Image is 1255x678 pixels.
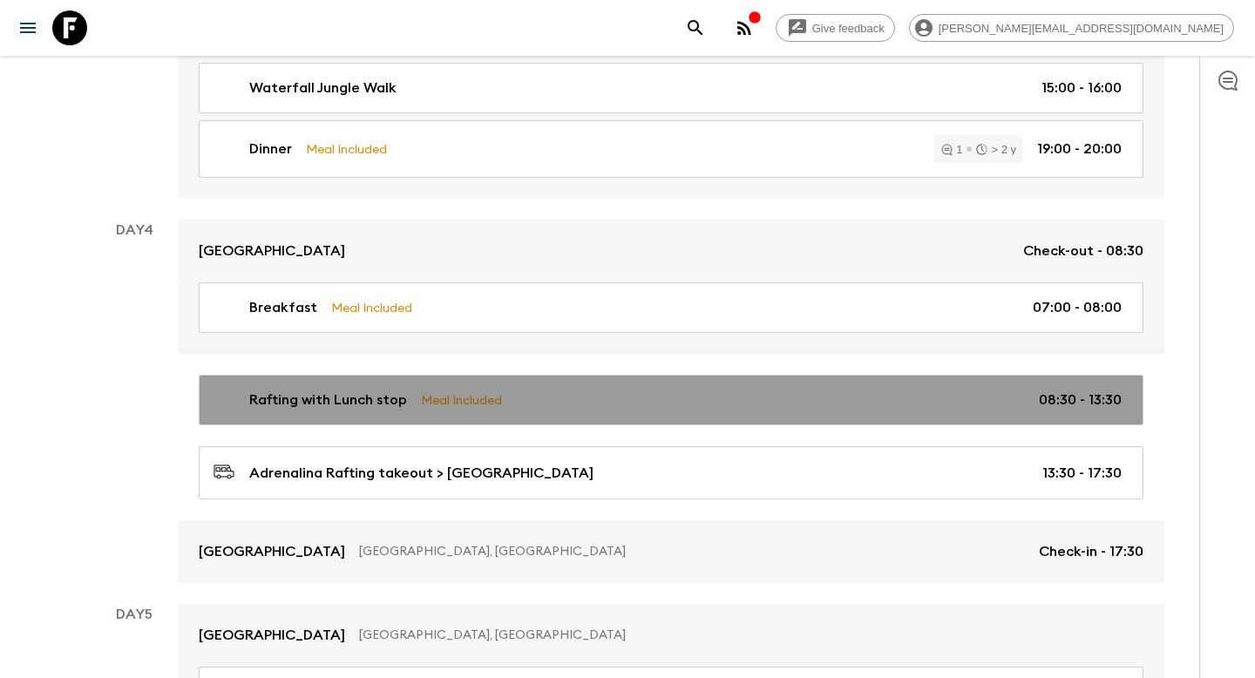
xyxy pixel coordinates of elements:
[249,78,397,98] p: Waterfall Jungle Walk
[929,22,1233,35] span: [PERSON_NAME][EMAIL_ADDRESS][DOMAIN_NAME]
[10,10,45,45] button: menu
[199,241,345,261] p: [GEOGRAPHIC_DATA]
[199,282,1143,333] a: BreakfastMeal Included07:00 - 08:00
[421,390,502,410] p: Meal Included
[1023,241,1143,261] p: Check-out - 08:30
[199,446,1143,499] a: Adrenalina Rafting takeout > [GEOGRAPHIC_DATA]13:30 - 17:30
[199,120,1143,178] a: DinnerMeal Included1> 2 y19:00 - 20:00
[1041,78,1122,98] p: 15:00 - 16:00
[306,139,387,159] p: Meal Included
[199,625,345,646] p: [GEOGRAPHIC_DATA]
[678,10,713,45] button: search adventures
[249,139,292,159] p: Dinner
[91,604,178,625] p: Day 5
[1037,139,1122,159] p: 19:00 - 20:00
[1039,390,1122,410] p: 08:30 - 13:30
[199,375,1143,425] a: Rafting with Lunch stopMeal Included08:30 - 13:30
[249,390,407,410] p: Rafting with Lunch stop
[178,220,1164,282] a: [GEOGRAPHIC_DATA]Check-out - 08:30
[331,298,412,317] p: Meal Included
[199,63,1143,113] a: Waterfall Jungle Walk15:00 - 16:00
[776,14,895,42] a: Give feedback
[941,144,962,155] div: 1
[249,463,594,484] p: Adrenalina Rafting takeout > [GEOGRAPHIC_DATA]
[909,14,1234,42] div: [PERSON_NAME][EMAIL_ADDRESS][DOMAIN_NAME]
[1033,297,1122,318] p: 07:00 - 08:00
[359,543,1025,560] p: [GEOGRAPHIC_DATA], [GEOGRAPHIC_DATA]
[1042,463,1122,484] p: 13:30 - 17:30
[178,604,1164,667] a: [GEOGRAPHIC_DATA][GEOGRAPHIC_DATA], [GEOGRAPHIC_DATA]
[1039,541,1143,562] p: Check-in - 17:30
[178,520,1164,583] a: [GEOGRAPHIC_DATA][GEOGRAPHIC_DATA], [GEOGRAPHIC_DATA]Check-in - 17:30
[249,297,317,318] p: Breakfast
[91,220,178,241] p: Day 4
[199,541,345,562] p: [GEOGRAPHIC_DATA]
[976,144,1016,155] div: > 2 y
[359,627,1129,644] p: [GEOGRAPHIC_DATA], [GEOGRAPHIC_DATA]
[803,22,894,35] span: Give feedback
